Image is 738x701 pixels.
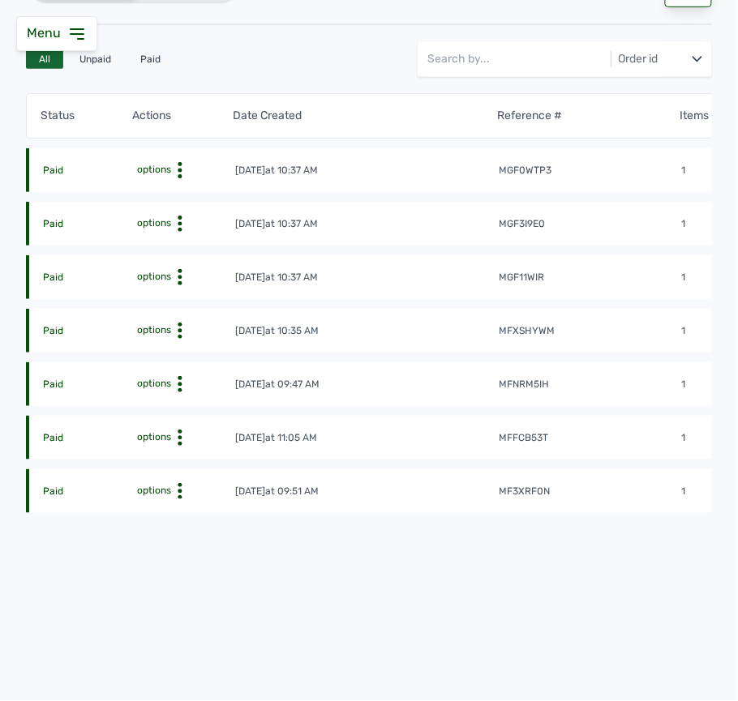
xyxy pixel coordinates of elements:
[235,485,319,498] div: [DATE]
[499,377,681,393] td: mfnrm5ih
[265,325,319,336] span: at 10:35 AM
[265,378,320,390] span: at 09:47 AM
[42,323,134,340] td: Paid
[235,164,318,177] div: [DATE]
[27,25,87,41] a: Menu
[427,41,661,77] input: Search by...
[135,323,172,336] span: options
[265,485,319,497] span: at 09:51 AM
[265,218,318,229] span: at 10:37 AM
[42,216,134,233] td: Paid
[135,270,172,283] span: options
[42,430,134,447] td: Paid
[135,216,172,229] span: options
[497,107,680,125] th: Reference #
[499,323,681,340] td: mfxshywm
[135,163,172,176] span: options
[616,51,662,67] div: Order id
[499,270,681,286] td: mgf11wir
[235,378,320,391] div: [DATE]
[265,271,318,283] span: at 10:37 AM
[499,216,681,233] td: mgf3i9e0
[67,49,124,69] div: Unpaid
[131,107,223,125] th: Actions
[127,49,174,69] div: Paid
[135,430,172,443] span: options
[235,324,319,337] div: [DATE]
[499,430,681,447] td: mffcb53t
[135,484,172,497] span: options
[27,25,67,41] span: Menu
[40,107,131,125] th: Status
[232,107,496,125] th: Date Created
[235,431,317,444] div: [DATE]
[42,270,134,286] td: Paid
[265,432,317,443] span: at 11:05 AM
[26,49,63,69] div: All
[265,165,318,176] span: at 10:37 AM
[499,163,681,179] td: mgf0wtp3
[235,271,318,284] div: [DATE]
[135,377,172,390] span: options
[42,484,134,500] td: Paid
[42,377,134,393] td: Paid
[499,484,681,500] td: mf3xrf0n
[42,163,134,179] td: Paid
[235,217,318,230] div: [DATE]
